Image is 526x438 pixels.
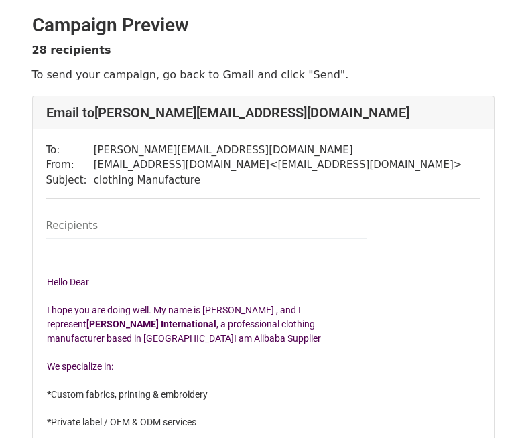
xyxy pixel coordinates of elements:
strong: 28 recipients [32,44,111,56]
td: clothing Manufacture [94,173,462,188]
h4: Email to [PERSON_NAME][EMAIL_ADDRESS][DOMAIN_NAME] [46,104,480,121]
p: To send your campaign, go back to Gmail and click "Send". [32,68,495,82]
h2: Campaign Preview [32,14,495,37]
td: From: [46,157,94,173]
td: Subject: [46,173,94,188]
span: Custom fabrics, printing & embroidery [51,389,208,400]
div: Recipients [46,219,98,232]
td: To: [46,143,94,158]
span: Private label / OEM & ODM services [51,417,196,427]
td: [EMAIL_ADDRESS][DOMAIN_NAME] < [EMAIL_ADDRESS][DOMAIN_NAME] > [94,157,462,173]
td: [PERSON_NAME][EMAIL_ADDRESS][DOMAIN_NAME] [94,143,462,158]
b: [PERSON_NAME] International [86,319,216,330]
span: Hello Dear I hope you are doing well. My name is [PERSON_NAME] , and I represent , a professional... [47,277,321,372]
input: Subject [46,247,367,261]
